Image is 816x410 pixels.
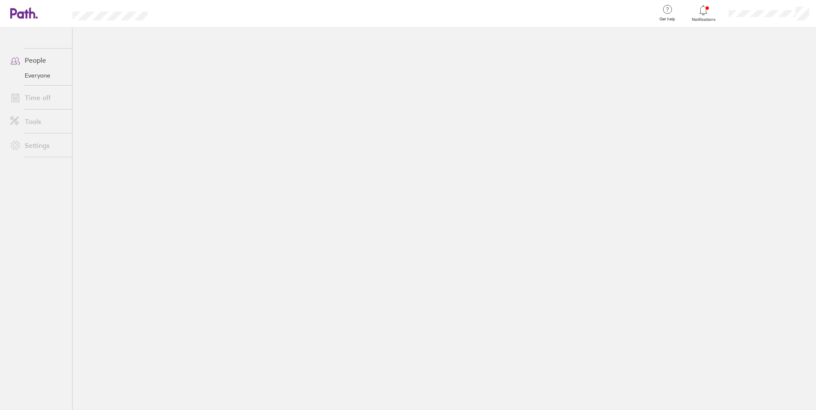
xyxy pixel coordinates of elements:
span: Notifications [690,17,717,22]
a: Settings [3,137,72,154]
a: Time off [3,89,72,106]
a: Everyone [3,69,72,82]
a: People [3,52,72,69]
span: Get help [653,17,681,22]
a: Notifications [690,4,717,22]
a: Tools [3,113,72,130]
